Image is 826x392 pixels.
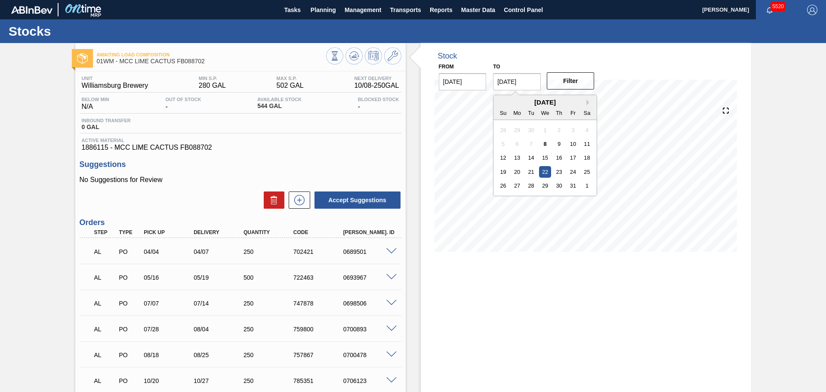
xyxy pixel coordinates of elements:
[80,176,401,184] p: No Suggestions for Review
[82,138,399,143] span: Active Material
[567,138,579,150] div: Choose Friday, October 10th, 2025
[539,152,551,164] div: Choose Wednesday, October 15th, 2025
[191,326,247,333] div: 08/04/2025
[553,138,565,150] div: Choose Thursday, October 9th, 2025
[94,352,116,358] p: AL
[390,5,421,15] span: Transports
[354,76,399,81] span: Next Delivery
[97,58,326,65] span: 01WM - MCC LIME CACTUS FB088702
[82,76,148,81] span: Unit
[94,300,116,307] p: AL
[92,294,118,313] div: Awaiting Load Composition
[191,229,247,235] div: Delivery
[311,5,336,15] span: Planning
[291,300,347,307] div: 747878
[92,346,118,364] div: Awaiting Load Composition
[567,107,579,118] div: Fr
[547,72,595,90] button: Filter
[581,107,593,118] div: Sa
[9,26,161,36] h1: Stocks
[439,64,454,70] label: From
[163,97,203,111] div: -
[11,6,52,14] img: TNhmsLtSVTkK8tSr43FrP2fwEKptu5GPRR3wAAAABJRU5ErkJggg==
[277,82,304,90] span: 502 GAL
[504,5,543,15] span: Control Panel
[756,4,783,16] button: Notifications
[497,180,509,191] div: Choose Sunday, October 26th, 2025
[512,180,523,191] div: Choose Monday, October 27th, 2025
[525,180,537,191] div: Choose Tuesday, October 28th, 2025
[807,5,817,15] img: Logout
[586,99,592,105] button: Next Month
[117,229,142,235] div: Type
[191,377,247,384] div: 10/27/2025
[241,229,297,235] div: Quantity
[94,274,116,281] p: AL
[117,248,142,255] div: Purchase order
[80,160,401,169] h3: Suggestions
[512,124,523,136] div: Not available Monday, September 29th, 2025
[277,76,304,81] span: MAX S.P.
[259,191,284,209] div: Delete Suggestions
[82,124,131,130] span: 0 GAL
[199,82,226,90] span: 280 GAL
[142,377,197,384] div: 10/20/2025
[493,73,541,90] input: mm/dd/yyyy
[326,47,343,65] button: Stocks Overview
[257,97,302,102] span: Available Stock
[94,377,116,384] p: AL
[291,248,347,255] div: 702421
[241,300,297,307] div: 250
[291,229,347,235] div: Code
[166,97,201,102] span: Out Of Stock
[497,152,509,164] div: Choose Sunday, October 12th, 2025
[341,377,397,384] div: 0706123
[92,242,118,261] div: Awaiting Load Composition
[284,191,310,209] div: New suggestion
[497,166,509,178] div: Choose Sunday, October 19th, 2025
[496,123,594,193] div: month 2025-10
[581,124,593,136] div: Not available Saturday, October 4th, 2025
[142,326,197,333] div: 07/28/2025
[94,326,116,333] p: AL
[567,124,579,136] div: Not available Friday, October 3rd, 2025
[142,248,197,255] div: 04/04/2025
[314,191,401,209] button: Accept Suggestions
[539,107,551,118] div: We
[191,352,247,358] div: 08/25/2025
[199,76,226,81] span: MIN S.P.
[497,107,509,118] div: Su
[384,47,401,65] button: Go to Master Data / General
[82,144,399,151] span: 1886115 - MCC LIME CACTUS FB088702
[439,73,487,90] input: mm/dd/yyyy
[77,53,88,64] img: Ícone
[80,97,111,111] div: N/A
[553,124,565,136] div: Not available Thursday, October 2nd, 2025
[341,352,397,358] div: 0700478
[345,5,382,15] span: Management
[142,352,197,358] div: 08/18/2025
[80,218,401,227] h3: Orders
[581,180,593,191] div: Choose Saturday, November 1st, 2025
[539,166,551,178] div: Choose Wednesday, October 22nd, 2025
[341,274,397,281] div: 0693967
[241,274,297,281] div: 500
[512,138,523,150] div: Not available Monday, October 6th, 2025
[191,300,247,307] div: 07/14/2025
[493,99,597,106] div: [DATE]
[92,320,118,339] div: Awaiting Load Composition
[241,377,297,384] div: 250
[539,180,551,191] div: Choose Wednesday, October 29th, 2025
[310,191,401,210] div: Accept Suggestions
[291,352,347,358] div: 757867
[553,180,565,191] div: Choose Thursday, October 30th, 2025
[525,166,537,178] div: Choose Tuesday, October 21st, 2025
[117,352,142,358] div: Purchase order
[283,5,302,15] span: Tasks
[82,118,131,123] span: Inbound Transfer
[241,352,297,358] div: 250
[82,97,109,102] span: Below Min
[291,274,347,281] div: 722463
[525,138,537,150] div: Not available Tuesday, October 7th, 2025
[525,124,537,136] div: Not available Tuesday, September 30th, 2025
